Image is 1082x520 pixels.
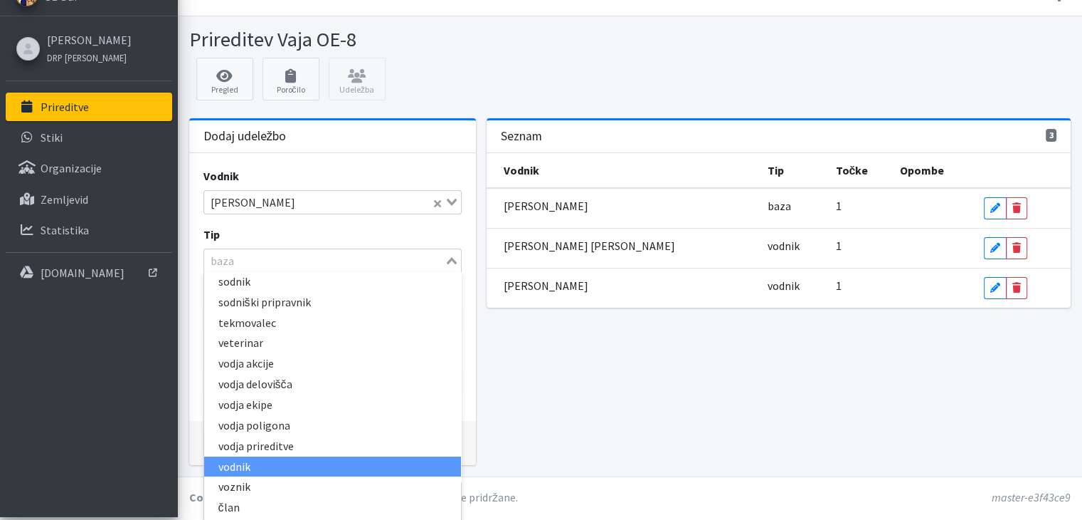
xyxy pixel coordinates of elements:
[204,333,461,353] li: veterinar
[203,167,239,184] label: Vodnik
[835,239,841,253] span: 1
[178,477,1082,517] footer: Vse pravice pridržane.
[204,415,461,436] li: vodja poligona
[47,31,132,48] a: [PERSON_NAME]
[203,226,220,243] label: Tip
[204,292,461,313] li: sodniški pripravnik
[204,436,461,457] li: vodja prireditve
[487,228,759,268] td: [PERSON_NAME] [PERSON_NAME]
[262,58,319,100] a: Poročilo
[835,279,841,293] span: 1
[759,153,827,188] th: Tip
[203,190,462,214] div: Search for option
[204,374,461,395] li: vodja delovišča
[41,130,63,145] p: Stiki
[41,266,124,280] p: [DOMAIN_NAME]
[487,268,759,308] td: [PERSON_NAME]
[992,490,1071,504] em: master-e3f43ce9
[204,395,461,415] li: vodja ekipe
[47,52,127,63] small: DRP [PERSON_NAME]
[835,199,841,213] span: 1
[501,129,542,144] h3: Seznam
[768,199,791,213] span: baza
[6,259,172,287] a: [DOMAIN_NAME]
[204,457,461,477] li: vodnik
[203,129,287,144] h3: Dodaj udeležbo
[768,239,800,253] span: vodnik
[204,497,461,518] li: član
[189,27,625,52] h1: Prireditev Vaja OE-8
[207,194,299,211] span: [PERSON_NAME]
[827,153,891,188] th: Točke
[204,313,461,333] li: tekmovalec
[41,192,88,207] p: Zemljevid
[6,93,172,121] a: Prireditve
[204,353,461,374] li: vodja akcije
[41,161,102,175] p: Organizacije
[189,490,413,504] strong: Copyright © [DATE]-[DATE] .
[203,249,462,273] div: Search for option
[47,48,132,66] a: DRP [PERSON_NAME]
[768,279,800,293] span: vodnik
[41,100,89,114] p: Prireditve
[204,271,461,292] li: sodnik
[41,223,89,237] p: Statistika
[6,185,172,214] a: Zemljevid
[204,477,461,497] li: voznik
[6,216,172,244] a: Statistika
[196,58,253,100] a: Pregled
[300,194,430,211] input: Search for option
[6,154,172,182] a: Organizacije
[487,188,759,229] td: [PERSON_NAME]
[891,153,975,188] th: Opombe
[487,153,759,188] th: Vodnik
[434,194,441,211] button: Clear Selected
[6,123,172,152] a: Stiki
[206,252,443,269] input: Search for option
[1046,129,1057,142] span: 3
